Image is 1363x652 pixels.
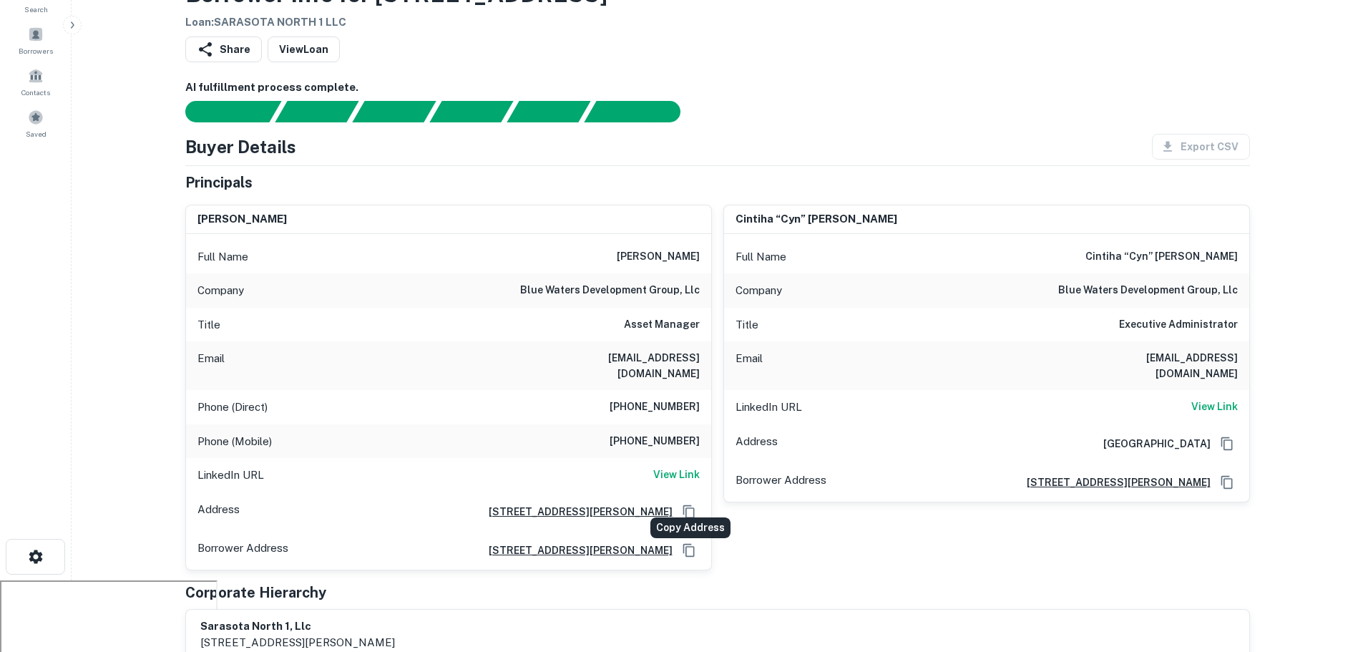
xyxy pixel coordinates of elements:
h6: cintiha “cyn” [PERSON_NAME] [1085,248,1238,266]
p: Title [736,316,758,334]
h6: Executive Administrator [1119,316,1238,334]
p: Borrower Address [197,540,288,561]
p: LinkedIn URL [197,467,264,484]
div: Your request is received and processing... [275,101,358,122]
span: Search [24,4,48,15]
h6: blue waters development group, llc [520,282,700,299]
button: Share [185,37,262,62]
a: [STREET_ADDRESS][PERSON_NAME] [477,542,673,558]
a: ViewLoan [268,37,340,62]
a: Saved [4,104,67,142]
p: Borrower Address [736,472,826,493]
p: Address [197,501,240,522]
button: Copy Address [1216,472,1238,493]
h6: Asset Manager [624,316,700,334]
h4: Buyer Details [185,134,296,160]
p: Company [197,282,244,299]
div: Sending borrower request to AI... [168,101,275,122]
p: Email [197,350,225,381]
p: Full Name [197,248,248,266]
h6: cintiha “cyn” [PERSON_NAME] [736,211,897,228]
button: Copy Address [678,501,700,522]
h6: View Link [1191,399,1238,414]
p: Phone (Direct) [197,399,268,416]
p: Company [736,282,782,299]
p: Full Name [736,248,786,266]
button: Copy Address [1216,433,1238,454]
a: Contacts [4,62,67,101]
p: Phone (Mobile) [197,433,272,450]
h6: sarasota north 1, llc [200,618,395,635]
h6: [GEOGRAPHIC_DATA] [1092,436,1211,452]
h6: [EMAIL_ADDRESS][DOMAIN_NAME] [528,350,700,381]
div: Copy Address [650,517,731,538]
span: Saved [26,128,47,140]
h6: AI fulfillment process complete. [185,79,1250,96]
button: Copy Address [678,540,700,561]
p: [STREET_ADDRESS][PERSON_NAME] [200,634,395,651]
h6: blue waters development group, llc [1058,282,1238,299]
p: LinkedIn URL [736,399,802,416]
h6: [PERSON_NAME] [617,248,700,266]
h6: Loan : SARASOTA NORTH 1 LLC [185,14,607,31]
a: [STREET_ADDRESS][PERSON_NAME] [477,504,673,520]
a: [STREET_ADDRESS][PERSON_NAME] [1015,475,1211,490]
h5: Corporate Hierarchy [185,582,326,603]
h6: [PHONE_NUMBER] [610,399,700,416]
a: View Link [1191,399,1238,416]
h6: [PERSON_NAME] [197,211,287,228]
h6: [EMAIL_ADDRESS][DOMAIN_NAME] [1066,350,1238,381]
iframe: Chat Widget [1291,492,1363,560]
span: Borrowers [19,45,53,57]
div: AI fulfillment process complete. [585,101,698,122]
p: Address [736,433,778,454]
span: Contacts [21,87,50,98]
p: Email [736,350,763,381]
h6: View Link [653,467,700,482]
p: Title [197,316,220,334]
div: Principals found, AI now looking for contact information... [429,101,513,122]
a: View Link [653,467,700,484]
h6: [PHONE_NUMBER] [610,433,700,450]
h5: Principals [185,172,253,193]
div: Principals found, still searching for contact information. This may take time... [507,101,590,122]
a: Borrowers [4,21,67,59]
div: Documents found, AI parsing details... [352,101,436,122]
